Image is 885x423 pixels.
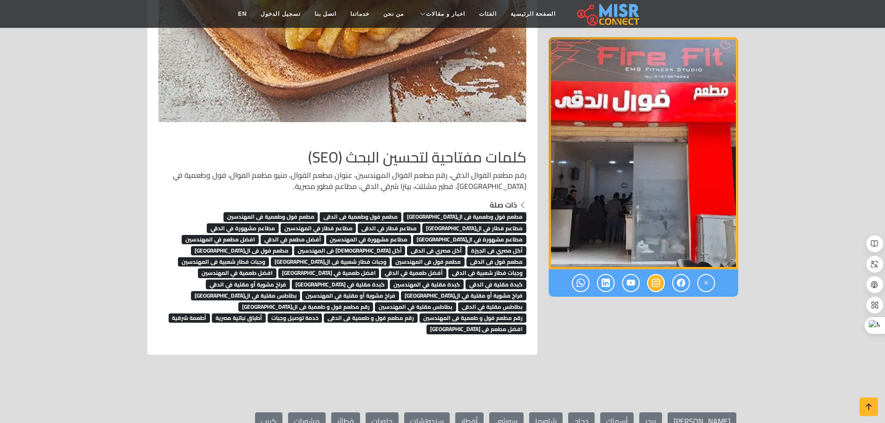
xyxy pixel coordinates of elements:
span: مطعم فول فى المهندسين [392,257,465,267]
span: بطاطس مقلية في المهندسين [375,302,456,312]
span: أكل مصري فى الدقى [407,246,465,255]
a: وجبات فطار شعبية فى الدقى [448,265,526,279]
span: مطاعم فطار في المهندسين [281,223,356,233]
a: مطعم فول فى ال[GEOGRAPHIC_DATA] [191,243,292,257]
a: فراخ مشوية أو مقلية في المهندسين [302,288,399,302]
span: افضل طعمية في المهندسين [198,268,276,278]
span: خدمة توصيل وجبات [268,313,322,323]
a: مطعم فول وطعمية فى ال[GEOGRAPHIC_DATA] [403,209,526,223]
a: الفئات [472,5,504,23]
a: مطاعم مشهورة في المهندسين [326,232,411,246]
a: أكل [DEMOGRAPHIC_DATA] فى المهندسين [294,243,406,257]
a: مطاعم مشهورة في الدقي [207,221,279,234]
span: وجبات فطار شعبية فى الدقى [448,268,526,278]
a: افضل مطعم في المهندسين [182,232,259,246]
a: مطاعم فطار في الدقى [358,221,420,234]
span: أطباق نباتية مصرية [212,313,266,323]
a: رقم مطعم فول و طعمية فى المهندسين [420,310,526,324]
a: أكل مصري فى الدقى [407,243,465,257]
img: main.misr_connect [577,2,639,26]
span: افضل طعمية في [GEOGRAPHIC_DATA] [278,268,380,278]
a: بطاطس مقلية في المهندسين [375,299,456,313]
span: رقم مطعم فول و طعمية فى المهندسين [420,313,526,323]
a: من نحن [376,5,411,23]
a: مطاعم فطار في ال[GEOGRAPHIC_DATA] [422,221,526,234]
a: اتصل بنا [308,5,343,23]
strong: ذات صلة [490,198,517,212]
span: مطاعم مشهورة في الدقي [207,223,279,233]
span: كبدة مقلية في [GEOGRAPHIC_DATA] [292,280,388,289]
a: الصفحة الرئيسية [504,5,563,23]
span: كبدة مقلية في المهندسين [390,280,464,289]
a: أطباق نباتية مصرية [212,310,266,324]
a: فراخ مشوية أو مقلية في الدقي [206,277,290,291]
a: أكل مصري فى الجيزة [467,243,526,257]
a: كبدة مقلية في [GEOGRAPHIC_DATA] [292,277,388,291]
span: فراخ مشوية أو مقلية في المهندسين [302,291,399,300]
span: بطاطس مقلية في الدقى [458,302,526,312]
img: مطعم الفوال [549,37,738,269]
span: فراخ مشوية أو مقلية في ال[GEOGRAPHIC_DATA] [401,291,526,300]
a: مطعم فول فى الدقى [466,254,526,268]
span: مطاعم فطار في الدقى [358,223,420,233]
a: أفضل مطعم في الدقي [261,232,325,246]
a: مطاعم مشهورة في ال[GEOGRAPHIC_DATA] [413,232,526,246]
span: أفضل مطعم في الدقي [261,235,325,244]
span: مطعم فول وطعمية فى ال[GEOGRAPHIC_DATA] [403,212,526,221]
a: اخبار و مقالات [411,5,472,23]
a: بطاطس مقلية في ال[GEOGRAPHIC_DATA] [191,288,301,302]
span: مطاعم فطار في ال[GEOGRAPHIC_DATA] [422,223,526,233]
span: افضل مطعم في المهندسين [182,235,259,244]
a: كبدة مقلية في المهندسين [390,277,464,291]
a: افضل طعمية في المهندسين [198,265,276,279]
a: مطاعم فطار في المهندسين [281,221,356,234]
a: خدماتنا [343,5,376,23]
span: أكل مصري فى الجيزة [467,246,526,255]
span: وجبات فطار شعبية فى ال[GEOGRAPHIC_DATA] [271,257,390,267]
a: وجبات فطار شعبية فى ال[GEOGRAPHIC_DATA] [271,254,390,268]
span: بطاطس مقلية في ال[GEOGRAPHIC_DATA] [191,291,301,300]
a: EN [231,5,254,23]
span: مطعم فول فى ال[GEOGRAPHIC_DATA] [191,246,292,255]
span: مطعم فول فى الدقى [466,257,526,267]
a: مطعم فول وطعمية فى الدقى [320,209,401,223]
span: مطعم فول وطعمية فى الدقى [320,212,401,221]
a: خدمة توصيل وجبات [268,310,322,324]
h2: كلمات مفتاحية لتحسين البحث (SEO) [158,148,526,166]
span: مطاعم مشهورة في ال[GEOGRAPHIC_DATA] [413,235,526,244]
a: مطعم فول فى المهندسين [392,254,465,268]
div: 1 / 1 [549,37,738,269]
span: أفضل طعمية في الدقي [381,268,446,278]
span: رقم مطعم فول و طعمية فى الدقى [324,313,418,323]
a: أفضل طعمية في الدقي [381,265,446,279]
a: مطعم فول وطعمية فى المهندسين [223,209,318,223]
a: كبدة مقلية في الدقي [465,277,526,291]
a: فراخ مشوية أو مقلية في ال[GEOGRAPHIC_DATA] [401,288,526,302]
span: وجبات فطار شعبية فى المهندسين [178,257,269,267]
a: بطاطس مقلية في الدقى [458,299,526,313]
span: رقم مطعم فول و طعمية فى ال[GEOGRAPHIC_DATA] [238,302,374,312]
span: كبدة مقلية في الدقي [465,280,526,289]
span: فراخ مشوية أو مقلية في الدقي [206,280,290,289]
a: رقم مطعم فول و طعمية فى الدقى [324,310,418,324]
span: أطعمة شرقية [169,313,210,323]
a: أطعمة شرقية [169,310,210,324]
a: افضل مطعم فى [GEOGRAPHIC_DATA] [426,321,526,335]
span: أكل [DEMOGRAPHIC_DATA] فى المهندسين [294,246,406,255]
a: وجبات فطار شعبية فى المهندسين [178,254,269,268]
span: افضل مطعم فى [GEOGRAPHIC_DATA] [426,325,526,334]
a: تسجيل الدخول [254,5,307,23]
p: رقم مطعم الفوال الدقي، رقم مطعم الفوال المهندسين، عنوان مطعم الفوال، منيو مطعم الفوال، فول وطعمية... [158,169,526,192]
span: اخبار و مقالات [426,10,465,18]
span: مطعم فول وطعمية فى المهندسين [223,212,318,221]
a: افضل طعمية في [GEOGRAPHIC_DATA] [278,265,380,279]
a: رقم مطعم فول و طعمية فى ال[GEOGRAPHIC_DATA] [238,299,374,313]
span: مطاعم مشهورة في المهندسين [326,235,411,244]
